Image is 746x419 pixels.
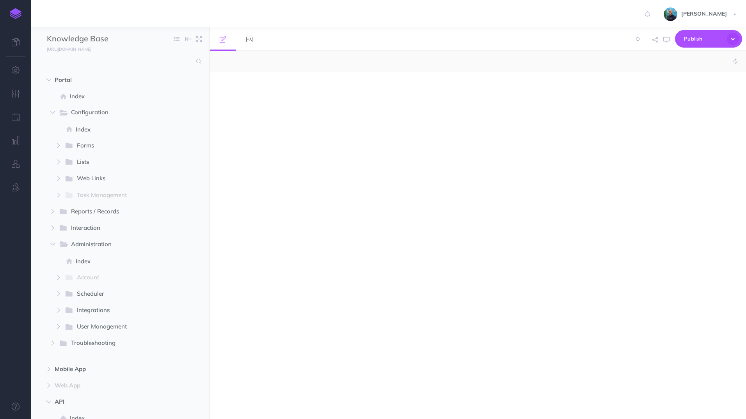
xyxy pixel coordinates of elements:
[684,33,723,45] span: Publish
[77,305,151,316] span: Integrations
[77,289,151,299] span: Scheduler
[664,7,677,21] img: 925838e575eb33ea1a1ca055db7b09b0.jpg
[77,174,151,184] span: Web Links
[675,30,742,48] button: Publish
[77,190,151,201] span: Task Management
[76,257,163,266] span: Index
[77,141,151,151] span: Forms
[31,45,99,53] a: [URL][DOMAIN_NAME]
[55,381,153,390] span: Web App
[10,8,21,19] img: logo-mark.svg
[47,33,139,45] input: Documentation Name
[55,75,153,85] span: Portal
[76,125,163,134] span: Index
[70,92,163,101] span: Index
[77,322,151,332] span: User Management
[677,10,731,17] span: [PERSON_NAME]
[77,273,151,283] span: Account
[71,207,151,217] span: Reports / Records
[47,55,192,69] input: Search
[47,46,91,52] small: [URL][DOMAIN_NAME]
[71,338,151,348] span: Troubleshooting
[71,108,151,118] span: Configuration
[55,364,153,374] span: Mobile App
[71,240,151,250] span: Administration
[71,223,151,233] span: Interaction
[55,397,153,407] span: API
[77,157,151,167] span: Lists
